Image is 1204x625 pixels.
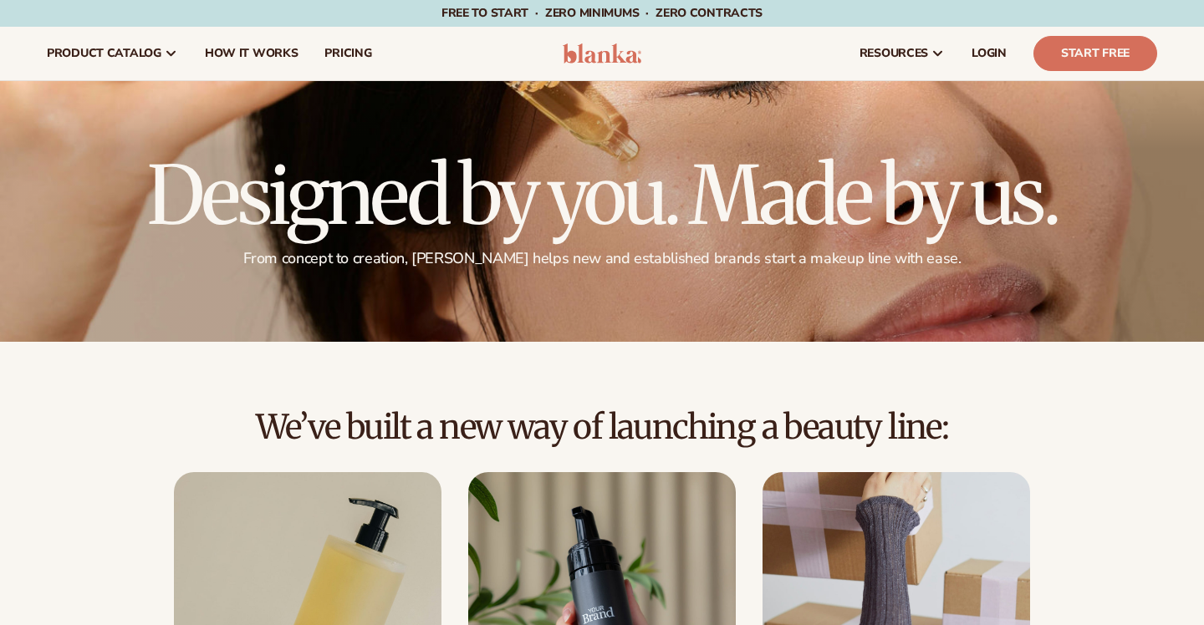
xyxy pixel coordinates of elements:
span: Free to start · ZERO minimums · ZERO contracts [441,5,763,21]
a: How It Works [191,27,312,80]
h2: We’ve built a new way of launching a beauty line: [47,409,1157,445]
a: pricing [311,27,385,80]
span: How It Works [205,47,298,60]
span: product catalog [47,47,161,60]
span: pricing [324,47,371,60]
span: LOGIN [972,47,1007,60]
img: logo [563,43,642,64]
h1: Designed by you. Made by us. [47,155,1157,236]
a: product catalog [33,27,191,80]
a: LOGIN [958,27,1020,80]
span: resources [860,47,928,60]
a: Start Free [1033,36,1157,71]
p: From concept to creation, [PERSON_NAME] helps new and established brands start a makeup line with... [47,249,1157,268]
a: resources [846,27,958,80]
